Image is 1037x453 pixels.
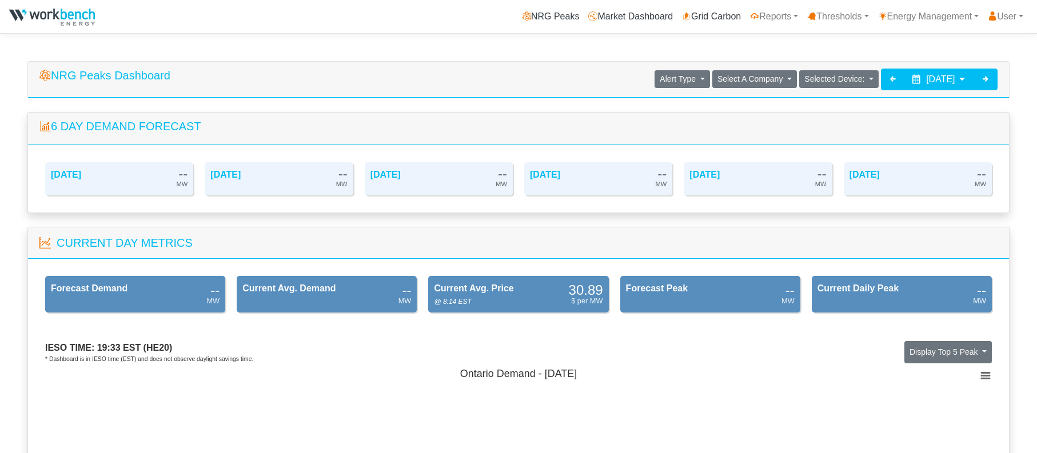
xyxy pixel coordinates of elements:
h5: NRG Peaks Dashboard [39,69,170,82]
div: -- [817,168,827,179]
div: -- [785,284,795,295]
div: MW [206,295,220,306]
div: MW [655,179,667,190]
tspan: Ontario Demand - [DATE] [460,368,577,379]
img: NRGPeaks.png [9,9,95,26]
div: MW [815,179,827,190]
a: [DATE] [210,170,241,179]
span: [DATE] [926,74,955,84]
div: MW [398,295,412,306]
span: Select A Company [717,74,783,83]
button: Alert Type [655,70,709,88]
div: -- [402,284,411,295]
h5: 6 Day Demand Forecast [39,119,998,133]
div: @ 8:14 EST [434,296,472,307]
span: IESO time: [45,343,94,352]
div: -- [977,168,986,179]
a: User [983,5,1028,28]
div: 30.89 [569,284,603,295]
a: [DATE] [530,170,560,179]
button: Select A Company [712,70,797,88]
a: Thresholds [803,5,873,28]
div: MW [975,179,986,190]
a: NRG Peaks [517,5,584,28]
div: MW [336,179,348,190]
div: -- [498,168,507,179]
span: Selected Device: [804,74,864,83]
div: MW [176,179,188,190]
div: Forecast Demand [51,282,127,295]
span: Alert Type [660,74,696,83]
a: [DATE] [51,170,81,179]
a: [DATE] [370,170,401,179]
a: Energy Management [874,5,984,28]
a: [DATE] [849,170,880,179]
span: 19:33 EST (HE20) [97,343,173,352]
div: -- [338,168,348,179]
div: Current Daily Peak [817,282,899,295]
a: Reports [745,5,803,28]
div: MW [781,295,795,306]
div: -- [657,168,667,179]
button: Selected Device: [799,70,879,88]
div: -- [977,284,986,295]
a: [DATE] [689,170,720,179]
button: Display Top 5 Peak [904,341,992,364]
div: Current Avg. Price [434,282,513,295]
div: $ per MW [571,295,603,306]
div: MW [496,179,507,190]
div: -- [178,168,188,179]
a: Market Dashboard [584,5,677,28]
div: -- [210,284,220,295]
div: Current Avg. Demand [242,282,336,295]
div: * Dashboard is in IESO time (EST) and does not observe daylight savings time. [45,355,253,364]
div: Forecast Peak [626,282,688,295]
span: Display Top 5 Peak [910,347,978,356]
a: Grid Carbon [677,5,745,28]
div: Current Day Metrics [57,234,193,251]
div: MW [973,295,986,306]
